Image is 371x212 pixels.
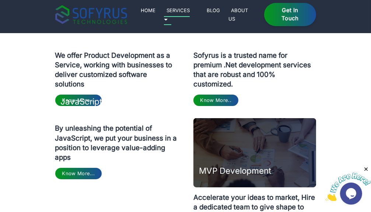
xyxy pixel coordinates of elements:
a: Know More... [55,176,102,188]
h3: Cloud Application Development [61,93,178,116]
h3: .NET Development [199,105,272,116]
a: Know More.. [193,176,238,188]
p: We offer Product Development as a Service, working with businesses to deliver customized software... [55,127,178,171]
a: Home [138,6,158,15]
a: About Us [228,6,248,23]
a: Blog [204,6,223,15]
a: Services 🞃 [164,6,190,25]
img: sofyrus [55,5,127,24]
iframe: chat widget [325,166,371,201]
p: Sofyrus is a trusted name for premium .Net development services that are robust and 100% customized. [193,127,316,171]
a: Get in Touch [264,3,316,26]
